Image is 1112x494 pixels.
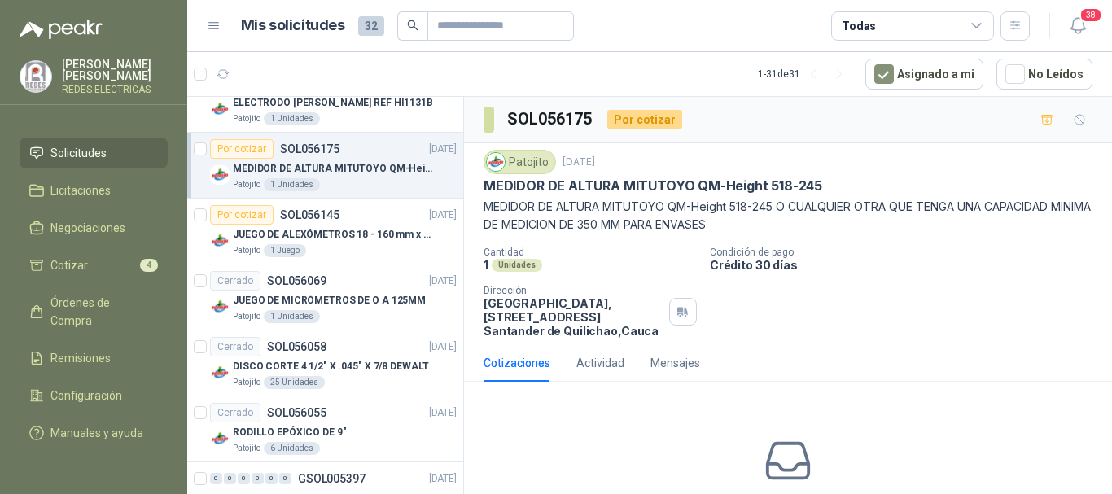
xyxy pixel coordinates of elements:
[233,227,436,243] p: JUEGO DE ALEXÓMETROS 18 - 160 mm x 0,01 mm 2824-S3
[210,297,230,317] img: Company Logo
[265,473,278,484] div: 0
[20,250,168,281] a: Cotizar4
[50,349,111,367] span: Remisiones
[1063,11,1092,41] button: 38
[233,244,260,257] p: Patojito
[210,231,230,251] img: Company Logo
[20,20,103,39] img: Logo peakr
[210,429,230,448] img: Company Logo
[20,417,168,448] a: Manuales y ayuda
[1079,7,1102,23] span: 38
[758,61,852,87] div: 1 - 31 de 31
[210,165,230,185] img: Company Logo
[210,403,260,422] div: Cerrado
[20,343,168,374] a: Remisiones
[20,380,168,411] a: Configuración
[264,376,325,389] div: 25 Unidades
[429,471,457,487] p: [DATE]
[264,178,320,191] div: 1 Unidades
[210,271,260,291] div: Cerrado
[20,61,51,92] img: Company Logo
[484,258,488,272] p: 1
[241,14,345,37] h1: Mis solicitudes
[50,424,143,442] span: Manuales y ayuda
[233,310,260,323] p: Patojito
[484,198,1092,234] p: MEDIDOR DE ALTURA MITUTOYO QM-Height 518-245 O CUALQUIER OTRA QUE TENGA UNA CAPACIDAD MINIMA DE M...
[429,339,457,355] p: [DATE]
[279,473,291,484] div: 0
[280,209,339,221] p: SOL056145
[187,67,463,133] a: CerradoSOL056176[DATE] Company LogoELECTRODO [PERSON_NAME] REF HI1131BPatojito1 Unidades
[996,59,1092,90] button: No Leídos
[267,341,326,352] p: SOL056058
[710,247,1105,258] p: Condición de pago
[607,110,682,129] div: Por cotizar
[233,112,260,125] p: Patojito
[238,473,250,484] div: 0
[187,199,463,264] a: Por cotizarSOL056145[DATE] Company LogoJUEGO DE ALEXÓMETROS 18 - 160 mm x 0,01 mm 2824-S3Patojito...
[62,59,168,81] p: [PERSON_NAME] [PERSON_NAME]
[484,285,663,296] p: Dirección
[233,293,426,308] p: JUEGO DE MICRÓMETROS DE O A 125MM
[484,296,663,338] p: [GEOGRAPHIC_DATA], [STREET_ADDRESS] Santander de Quilichao , Cauca
[224,473,236,484] div: 0
[20,175,168,206] a: Licitaciones
[563,155,595,170] p: [DATE]
[50,219,125,237] span: Negociaciones
[20,287,168,336] a: Órdenes de Compra
[187,133,463,199] a: Por cotizarSOL056175[DATE] Company LogoMEDIDOR DE ALTURA MITUTOYO QM-Height 518-245Patojito1 Unid...
[710,258,1105,272] p: Crédito 30 días
[187,264,463,330] a: CerradoSOL056069[DATE] Company LogoJUEGO DE MICRÓMETROS DE O A 125MMPatojito1 Unidades
[358,16,384,36] span: 32
[487,153,505,171] img: Company Logo
[429,405,457,421] p: [DATE]
[576,354,624,372] div: Actividad
[50,387,122,404] span: Configuración
[50,294,152,330] span: Órdenes de Compra
[62,85,168,94] p: REDES ELECTRICAS
[187,330,463,396] a: CerradoSOL056058[DATE] Company LogoDISCO CORTE 4 1/2" X .045" X 7/8 DEWALTPatojito25 Unidades
[233,178,260,191] p: Patojito
[264,112,320,125] div: 1 Unidades
[210,99,230,119] img: Company Logo
[429,208,457,223] p: [DATE]
[210,139,274,159] div: Por cotizar
[20,138,168,168] a: Solicitudes
[210,363,230,383] img: Company Logo
[429,142,457,157] p: [DATE]
[484,150,556,174] div: Patojito
[140,259,158,272] span: 4
[267,275,326,286] p: SOL056069
[210,337,260,356] div: Cerrado
[20,212,168,243] a: Negociaciones
[233,95,433,111] p: ELECTRODO [PERSON_NAME] REF HI1131B
[50,181,111,199] span: Licitaciones
[233,359,429,374] p: DISCO CORTE 4 1/2" X .045" X 7/8 DEWALT
[233,425,346,440] p: RODILLO EPÓXICO DE 9"
[50,144,107,162] span: Solicitudes
[264,244,306,257] div: 1 Juego
[264,442,320,455] div: 6 Unidades
[507,107,594,132] h3: SOL056175
[298,473,366,484] p: GSOL005397
[233,161,436,177] p: MEDIDOR DE ALTURA MITUTOYO QM-Height 518-245
[484,354,550,372] div: Cotizaciones
[264,310,320,323] div: 1 Unidades
[842,17,876,35] div: Todas
[484,247,697,258] p: Cantidad
[50,256,88,274] span: Cotizar
[484,177,822,195] p: MEDIDOR DE ALTURA MITUTOYO QM-Height 518-245
[233,376,260,389] p: Patojito
[429,273,457,289] p: [DATE]
[865,59,983,90] button: Asignado a mi
[252,473,264,484] div: 0
[233,442,260,455] p: Patojito
[210,205,274,225] div: Por cotizar
[650,354,700,372] div: Mensajes
[267,407,326,418] p: SOL056055
[492,259,542,272] div: Unidades
[210,473,222,484] div: 0
[407,20,418,31] span: search
[280,143,339,155] p: SOL056175
[187,396,463,462] a: CerradoSOL056055[DATE] Company LogoRODILLO EPÓXICO DE 9"Patojito6 Unidades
